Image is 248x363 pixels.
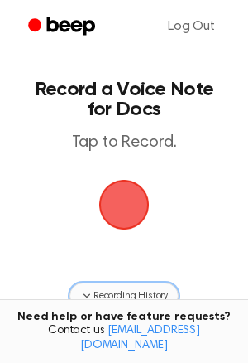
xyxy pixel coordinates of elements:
img: Beep Logo [99,180,149,230]
span: Recording History [93,288,168,303]
a: [EMAIL_ADDRESS][DOMAIN_NAME] [80,325,200,351]
button: Recording History [69,283,179,309]
a: Beep [17,11,110,43]
p: Tap to Record. [30,133,218,153]
a: Log Out [151,7,231,46]
span: Contact us [10,324,238,353]
h1: Record a Voice Note for Docs [30,80,218,119]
